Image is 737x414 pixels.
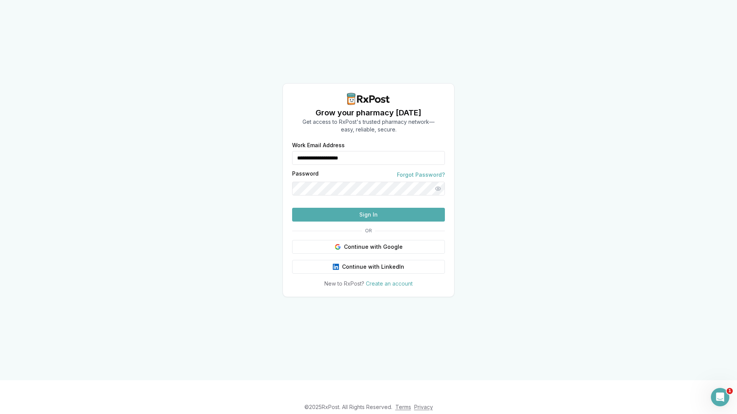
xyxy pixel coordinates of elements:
span: OR [362,228,375,234]
button: Continue with Google [292,240,445,254]
iframe: Intercom live chat [711,388,729,406]
button: Sign In [292,208,445,222]
button: Continue with LinkedIn [292,260,445,274]
img: Google [335,244,341,250]
img: RxPost Logo [344,93,393,105]
label: Work Email Address [292,143,445,148]
label: Password [292,171,319,179]
img: LinkedIn [333,264,339,270]
a: Terms [395,404,411,410]
a: Create an account [366,280,413,287]
a: Privacy [414,404,433,410]
p: Get access to RxPost's trusted pharmacy network— easy, reliable, secure. [302,118,435,133]
a: Forgot Password? [397,171,445,179]
h1: Grow your pharmacy [DATE] [302,107,435,118]
button: Show password [431,182,445,195]
span: New to RxPost? [324,280,364,287]
span: 1 [727,388,733,394]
